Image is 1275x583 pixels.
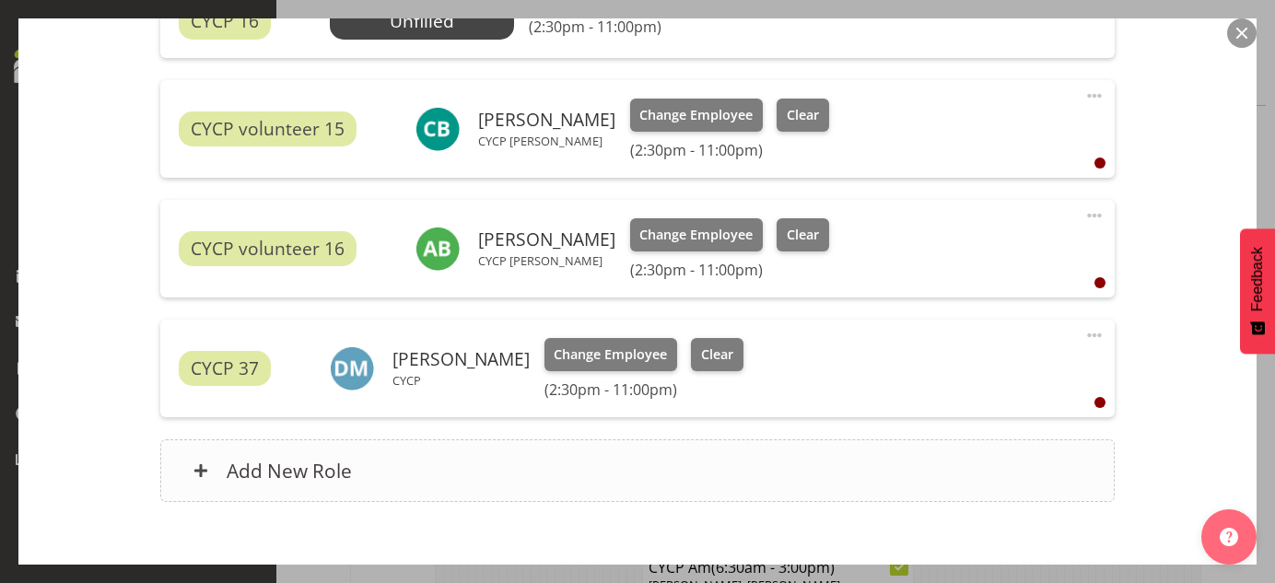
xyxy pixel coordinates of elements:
[478,134,615,148] p: CYCP [PERSON_NAME]
[191,236,345,262] span: CYCP volunteer 16
[1094,397,1105,408] div: User is clocked out
[787,105,819,125] span: Clear
[1249,247,1266,311] span: Feedback
[392,373,530,388] p: CYCP
[390,8,454,33] span: Unfilled
[787,225,819,245] span: Clear
[639,105,753,125] span: Change Employee
[777,218,829,251] button: Clear
[529,17,661,36] h6: (2:30pm - 11:00pm)
[478,229,615,250] h6: [PERSON_NAME]
[415,107,460,151] img: charlotte-bottcher11626.jpg
[630,218,764,251] button: Change Employee
[544,338,678,371] button: Change Employee
[415,227,460,271] img: amelie-brandt11629.jpg
[1094,277,1105,288] div: User is clocked out
[478,253,615,268] p: CYCP [PERSON_NAME]
[554,344,667,365] span: Change Employee
[392,349,530,369] h6: [PERSON_NAME]
[191,356,259,382] span: CYCP 37
[191,8,259,35] span: CYCP 16
[630,99,764,132] button: Change Employee
[777,99,829,132] button: Clear
[191,116,345,143] span: CYCP volunteer 15
[330,346,374,391] img: dion-mccormick3685.jpg
[227,459,352,483] h6: Add New Role
[701,344,733,365] span: Clear
[1240,228,1275,354] button: Feedback - Show survey
[630,141,829,159] h6: (2:30pm - 11:00pm)
[691,338,743,371] button: Clear
[630,261,829,279] h6: (2:30pm - 11:00pm)
[1094,157,1105,169] div: User is clocked out
[478,110,615,130] h6: [PERSON_NAME]
[1220,528,1238,546] img: help-xxl-2.png
[544,380,743,399] h6: (2:30pm - 11:00pm)
[639,225,753,245] span: Change Employee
